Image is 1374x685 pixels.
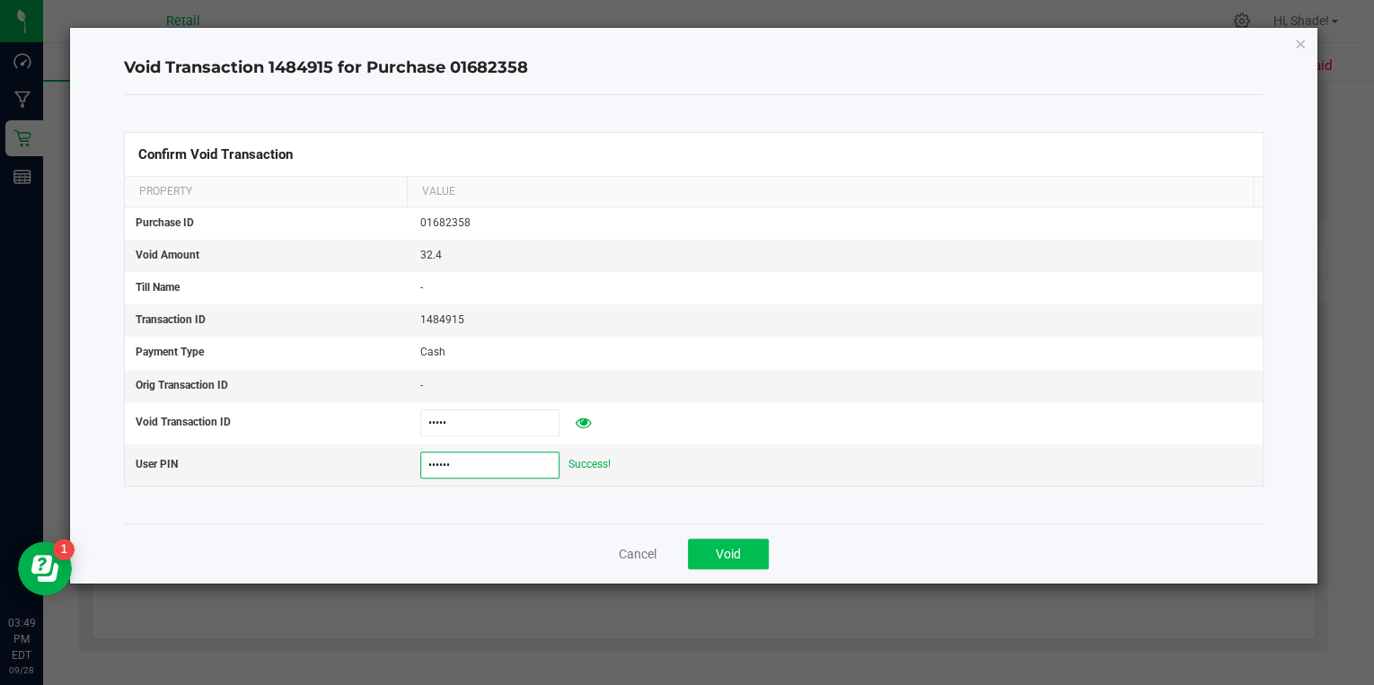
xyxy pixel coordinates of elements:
[139,185,192,198] span: Property
[420,281,423,294] span: -
[420,452,559,479] input: Approval PIN
[568,458,611,470] span: Success!
[688,539,769,569] button: Void
[1294,32,1307,54] button: Close
[619,545,656,563] button: Cancel
[136,379,228,391] span: Orig Transaction ID
[136,416,231,428] span: Void Transaction ID
[136,313,206,326] span: Transaction ID
[136,281,180,294] span: Till Name
[53,539,75,560] iframe: Resource center unread badge
[18,541,72,595] iframe: Resource center
[136,346,204,358] span: Payment Type
[420,216,471,229] span: 01682358
[420,313,464,326] span: 1484915
[716,547,741,561] span: Void
[420,249,442,261] span: 32.4
[136,249,199,261] span: Void Amount
[136,458,178,470] span: User PIN
[422,185,455,198] span: Value
[124,57,1264,80] h4: Void Transaction 1484915 for Purchase 01682358
[138,146,293,162] span: Confirm Void Transaction
[420,379,423,391] span: -
[420,409,559,436] input: Void Txn ID
[136,216,194,229] span: Purchase ID
[420,346,445,358] span: Cash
